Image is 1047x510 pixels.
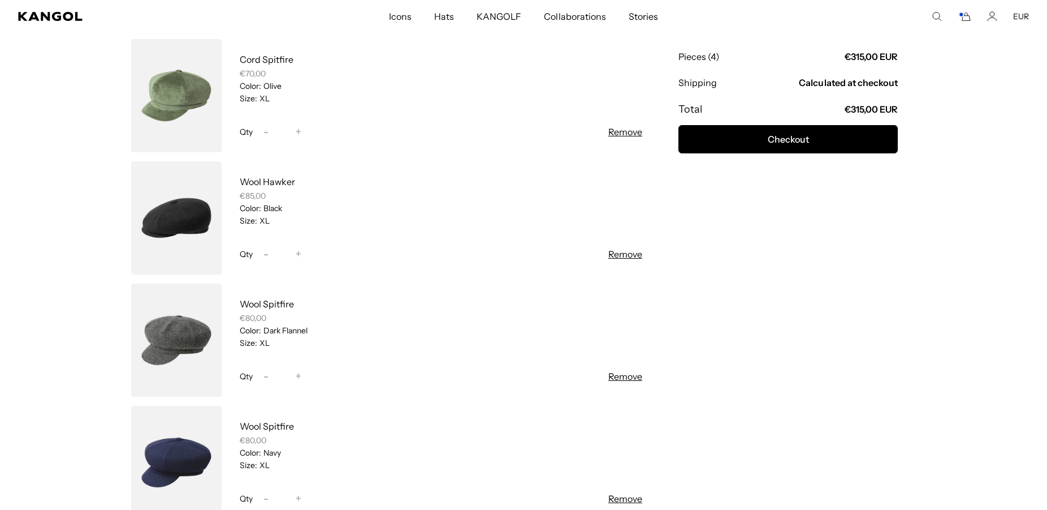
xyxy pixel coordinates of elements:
button: + [290,125,307,139]
a: Wool Spitfire [240,298,294,310]
p: Pieces (4) [678,50,719,63]
button: Checkout [678,125,898,153]
p: €315,00 EUR [845,50,898,63]
dd: XL [257,216,270,226]
button: Remove Wool Hawker - Black / XL [608,247,642,261]
span: + [296,369,301,384]
div: €80,00 [240,435,642,445]
dt: Color: [240,325,261,336]
div: €85,00 [240,191,642,201]
button: Cart [958,11,971,22]
span: Qty [240,494,253,504]
dd: Olive [261,81,282,91]
dd: XL [257,338,270,348]
a: Cord Spitfire [240,54,293,65]
dd: XL [257,93,270,104]
p: Total [678,102,702,116]
dd: Navy [261,448,281,458]
input: Quantity for Wool Spitfire [274,492,290,505]
iframe: PayPal-paypal [678,176,898,201]
a: Wool Spitfire [240,421,294,432]
span: Qty [240,249,253,259]
input: Quantity for Wool Hawker [274,247,290,261]
button: + [290,492,307,505]
input: Quantity for Cord Spitfire [274,125,290,139]
span: Qty [240,371,253,382]
dd: Black [261,203,282,213]
p: €315,00 EUR [845,103,898,115]
a: Kangol [18,12,258,21]
p: Shipping [678,76,717,89]
a: Account [987,11,997,22]
input: Quantity for Wool Spitfire [274,370,290,383]
dt: Color: [240,203,261,213]
button: Remove Cord Spitfire - Olive / XL [608,125,642,139]
dt: Size: [240,338,257,348]
button: + [290,370,307,383]
a: Wool Hawker [240,176,295,187]
summary: Search here [932,11,942,22]
dt: Size: [240,460,257,470]
span: + [296,491,301,507]
div: €80,00 [240,313,642,323]
span: Qty [240,127,253,137]
dd: Dark Flannel [261,325,308,336]
div: €70,00 [240,68,642,79]
button: - [257,125,274,139]
button: - [257,247,274,261]
button: - [257,492,274,505]
span: - [263,369,269,384]
dt: Size: [240,93,257,104]
p: Calculated at checkout [799,76,898,89]
span: - [263,125,269,140]
span: - [263,247,269,262]
dd: XL [257,460,270,470]
span: + [296,247,301,262]
dt: Color: [240,81,261,91]
button: Remove Wool Spitfire - Navy / XL [608,492,642,505]
button: Remove Wool Spitfire - Dark Flannel / XL [608,370,642,383]
button: - [257,370,274,383]
dt: Size: [240,216,257,226]
dt: Color: [240,448,261,458]
span: - [263,491,269,507]
button: EUR [1013,11,1029,22]
span: + [296,125,301,140]
button: + [290,247,307,261]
